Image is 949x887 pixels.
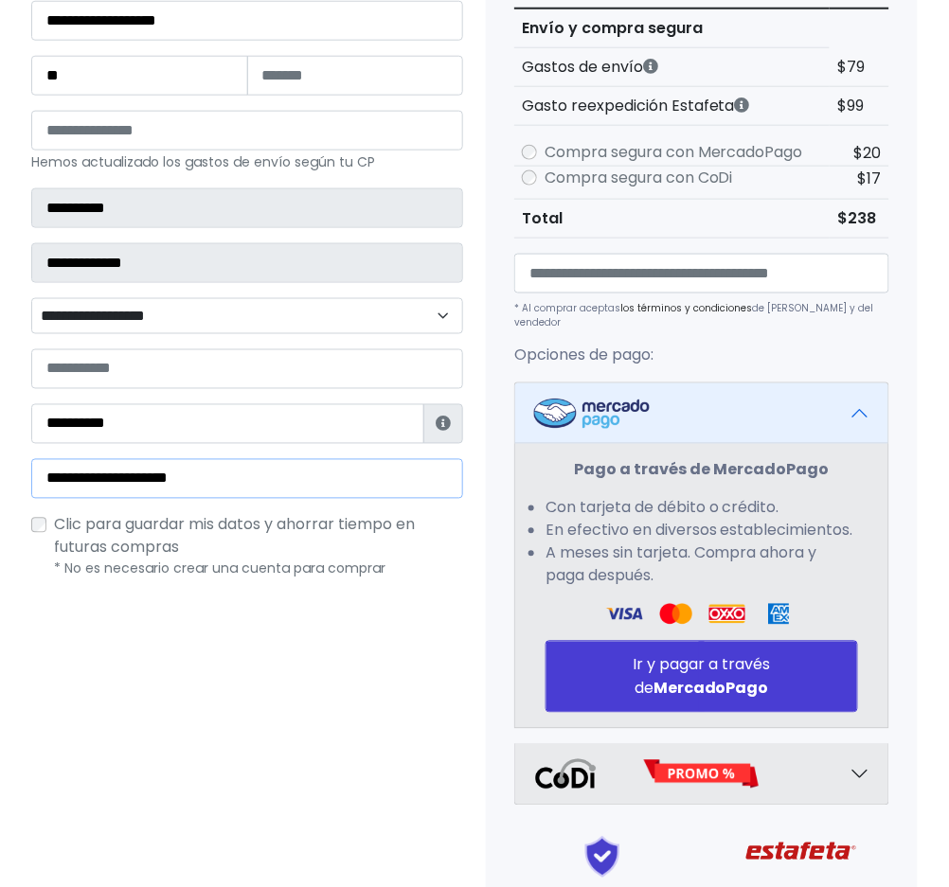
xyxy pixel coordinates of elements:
i: Estafeta lo usará para ponerse en contacto en caso de tener algún problema con el envío [436,417,451,432]
i: Estafeta cobra este monto extra por ser un CP de difícil acceso [735,98,750,113]
th: Total [514,199,830,238]
li: En efectivo en diversos establecimientos. [546,520,858,542]
span: $17 [858,168,882,189]
strong: Pago a través de MercadoPago [575,459,830,481]
th: Gastos de envío [514,47,830,86]
img: Oxxo Logo [709,603,745,626]
img: Visa Logo [658,603,694,626]
td: $99 [830,86,889,125]
small: Hemos actualizado los gastos de envío según tu CP [31,152,375,171]
button: Ir y pagar a través deMercadoPago [546,641,858,713]
img: Codi Logo [534,759,598,789]
p: * Al comprar aceptas de [PERSON_NAME] y del vendedor [514,301,889,329]
span: Clic para guardar mis datos y ahorrar tiempo en futuras compras [54,514,415,559]
th: Gasto reexpedición Estafeta [514,86,830,125]
a: los términos y condiciones [620,301,753,315]
img: Shield [549,836,655,878]
p: Opciones de pago: [514,345,889,367]
li: A meses sin tarjeta. Compra ahora y paga después. [546,542,858,588]
td: $238 [830,199,889,238]
label: Compra segura con CoDi [545,167,733,189]
p: * No es necesario crear una cuenta para comprar [54,559,463,579]
i: Los gastos de envío dependen de códigos postales. ¡Te puedes llevar más productos en un solo envío ! [643,59,658,74]
label: Compra segura con MercadoPago [545,141,803,164]
span: $20 [854,142,882,164]
img: Visa Logo [606,603,642,626]
td: $79 [830,47,889,86]
img: Amex Logo [761,603,797,626]
img: Estafeta Logo [731,821,872,883]
th: Envío y compra segura [514,9,830,48]
img: Promo [643,759,760,789]
li: Con tarjeta de débito o crédito. [546,497,858,520]
strong: MercadoPago [654,678,769,700]
img: Mercadopago Logo [534,399,650,429]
